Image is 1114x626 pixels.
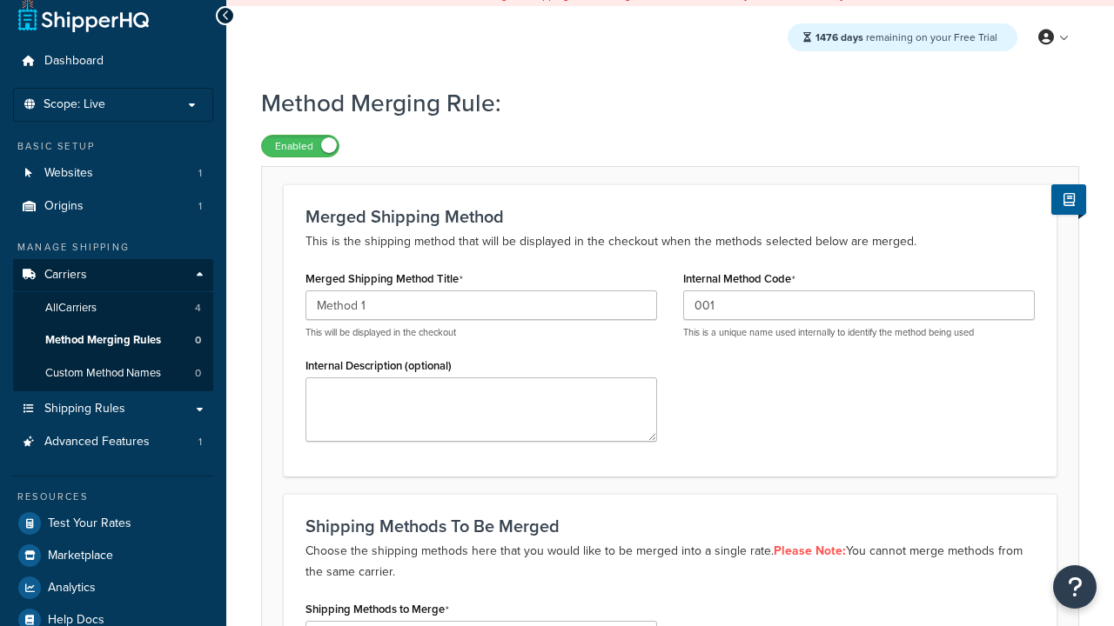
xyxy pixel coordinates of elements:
li: Websites [13,157,213,190]
span: Dashboard [44,54,104,69]
a: Carriers [13,259,213,291]
p: This is the shipping method that will be displayed in the checkout when the methods selected belo... [305,231,1035,252]
div: Manage Shipping [13,240,213,255]
strong: 1476 days [815,30,863,45]
a: Websites1 [13,157,213,190]
h1: Method Merging Rule: [261,86,1057,120]
li: Method Merging Rules [13,324,213,356]
a: AllCarriers4 [13,292,213,324]
label: Internal Description (optional) [305,359,452,372]
a: Dashboard [13,45,213,77]
a: Test Your Rates [13,508,213,539]
span: remaining on your Free Trial [815,30,997,45]
a: Shipping Rules [13,393,213,425]
span: Advanced Features [44,435,150,450]
p: This will be displayed in the checkout [305,326,657,339]
span: Carriers [44,268,87,283]
span: Shipping Rules [44,402,125,416]
label: Shipping Methods to Merge [305,603,449,616]
a: Advanced Features1 [13,426,213,458]
a: Custom Method Names0 [13,357,213,390]
span: All Carriers [45,301,97,316]
span: Origins [44,199,84,214]
a: Method Merging Rules0 [13,324,213,356]
button: Open Resource Center [1053,565,1097,609]
li: Carriers [13,259,213,391]
span: Method Merging Rules [45,333,161,348]
span: 4 [195,301,201,316]
span: 0 [195,366,201,381]
a: Analytics [13,572,213,603]
span: Test Your Rates [48,516,131,531]
li: Custom Method Names [13,357,213,390]
li: Origins [13,190,213,223]
div: Basic Setup [13,139,213,154]
span: 1 [198,435,202,450]
a: Origins1 [13,190,213,223]
li: Advanced Features [13,426,213,458]
label: Merged Shipping Method Title [305,272,463,286]
div: Resources [13,489,213,504]
span: Websites [44,166,93,181]
span: Analytics [48,581,96,596]
a: Marketplace [13,540,213,571]
button: Show Help Docs [1051,184,1086,215]
span: 1 [198,199,202,214]
span: Scope: Live [44,97,105,112]
label: Enabled [262,136,339,156]
strong: Please Note: [774,542,846,560]
h3: Shipping Methods To Be Merged [305,516,1035,536]
span: 0 [195,333,201,348]
span: Custom Method Names [45,366,161,381]
h3: Merged Shipping Method [305,207,1035,226]
span: Marketplace [48,549,113,563]
p: This is a unique name used internally to identify the method being used [683,326,1035,339]
span: 1 [198,166,202,181]
label: Internal Method Code [683,272,795,286]
p: Choose the shipping methods here that you would like to be merged into a single rate. You cannot ... [305,541,1035,583]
